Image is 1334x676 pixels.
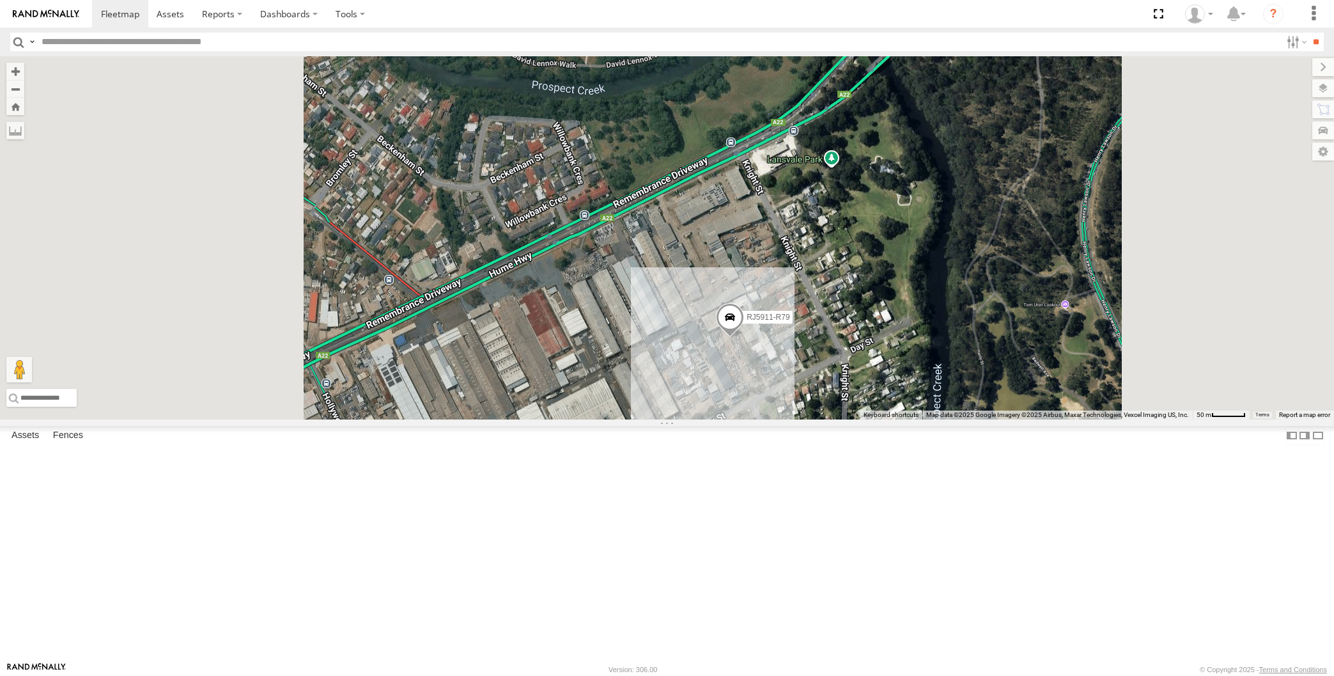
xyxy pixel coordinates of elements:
[6,357,32,382] button: Drag Pegman onto the map to open Street View
[926,411,1189,418] span: Map data ©2025 Google Imagery ©2025 Airbus, Maxar Technologies, Vexcel Imaging US, Inc.
[7,663,66,676] a: Visit our Website
[6,122,24,139] label: Measure
[27,33,37,51] label: Search Query
[1312,143,1334,161] label: Map Settings
[1282,33,1309,51] label: Search Filter Options
[1312,426,1324,444] label: Hide Summary Table
[1263,4,1284,24] i: ?
[1197,411,1211,418] span: 50 m
[747,313,789,322] span: RJ5911-R79
[6,63,24,80] button: Zoom in
[609,666,657,673] div: Version: 306.00
[1279,411,1330,418] a: Report a map error
[6,98,24,115] button: Zoom Home
[1200,666,1327,673] div: © Copyright 2025 -
[864,411,919,420] button: Keyboard shortcuts
[1298,426,1311,444] label: Dock Summary Table to the Right
[5,427,45,444] label: Assets
[1193,411,1250,420] button: Map Scale: 50 m per 50 pixels
[6,80,24,98] button: Zoom out
[1259,666,1327,673] a: Terms and Conditions
[13,10,79,19] img: rand-logo.svg
[1181,4,1218,24] div: Quang MAC
[1285,426,1298,444] label: Dock Summary Table to the Left
[47,427,89,444] label: Fences
[1256,413,1269,418] a: Terms (opens in new tab)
